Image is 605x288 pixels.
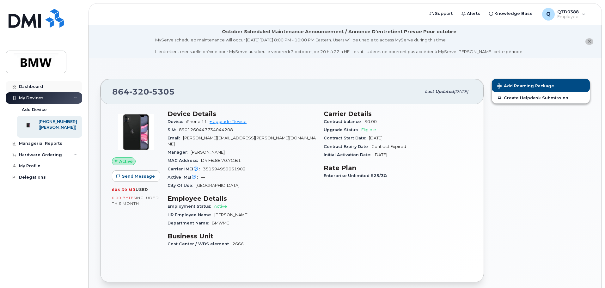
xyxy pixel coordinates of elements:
[112,195,159,206] span: included this month
[129,87,149,96] span: 320
[168,212,214,217] span: HR Employee Name
[186,119,207,124] span: iPhone 11
[112,196,136,200] span: 0.00 Bytes
[203,167,246,171] span: 351594959051902
[492,79,590,92] button: Add Roaming Package
[112,187,136,192] span: 604.30 MB
[324,127,361,132] span: Upgrade Status
[168,127,179,132] span: SIM
[119,158,133,164] span: Active
[112,87,175,96] span: 864
[324,119,364,124] span: Contract balance
[122,173,155,179] span: Send Message
[374,152,387,157] span: [DATE]
[168,221,212,225] span: Department Name
[168,183,196,188] span: City Of Use
[212,221,229,225] span: BMWMC
[324,164,472,172] h3: Rate Plan
[324,110,472,118] h3: Carrier Details
[168,136,316,146] span: [PERSON_NAME][EMAIL_ADDRESS][PERSON_NAME][DOMAIN_NAME]
[168,204,214,209] span: Employment Status
[324,144,371,149] span: Contract Expiry Date
[232,242,244,246] span: 2666
[585,38,593,45] button: close notification
[168,136,183,140] span: Email
[191,150,225,155] span: [PERSON_NAME]
[214,212,248,217] span: [PERSON_NAME]
[112,170,160,182] button: Send Message
[149,87,175,96] span: 5305
[168,242,232,246] span: Cost Center / WBS element
[364,119,377,124] span: $0.00
[324,173,390,178] span: Enterprise Unlimited $25/30
[168,150,191,155] span: Manager
[168,175,201,180] span: Active IMEI
[497,83,554,89] span: Add Roaming Package
[168,110,316,118] h3: Device Details
[168,195,316,202] h3: Employee Details
[222,28,456,35] div: October Scheduled Maintenance Announcement / Annonce D'entretient Prévue Pour octobre
[168,232,316,240] h3: Business Unit
[136,187,148,192] span: used
[577,260,600,283] iframe: Messenger Launcher
[324,152,374,157] span: Initial Activation Date
[201,158,241,163] span: D4:FB:8E:70:7C:B1
[454,89,468,94] span: [DATE]
[168,119,186,124] span: Device
[196,183,240,188] span: [GEOGRAPHIC_DATA]
[117,113,155,151] img: iPhone_11.jpg
[425,89,454,94] span: Last updated
[492,92,590,103] a: Create Helpdesk Submission
[168,158,201,163] span: MAC Address
[201,175,205,180] span: —
[214,204,227,209] span: Active
[369,136,382,140] span: [DATE]
[155,37,523,55] div: MyServe scheduled maintenance will occur [DATE][DATE] 8:00 PM - 10:00 PM Eastern. Users will be u...
[324,136,369,140] span: Contract Start Date
[179,127,233,132] span: 8901260447734044208
[210,119,247,124] a: + Upgrade Device
[361,127,376,132] span: Eligible
[168,167,203,171] span: Carrier IMEI
[371,144,406,149] span: Contract Expired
